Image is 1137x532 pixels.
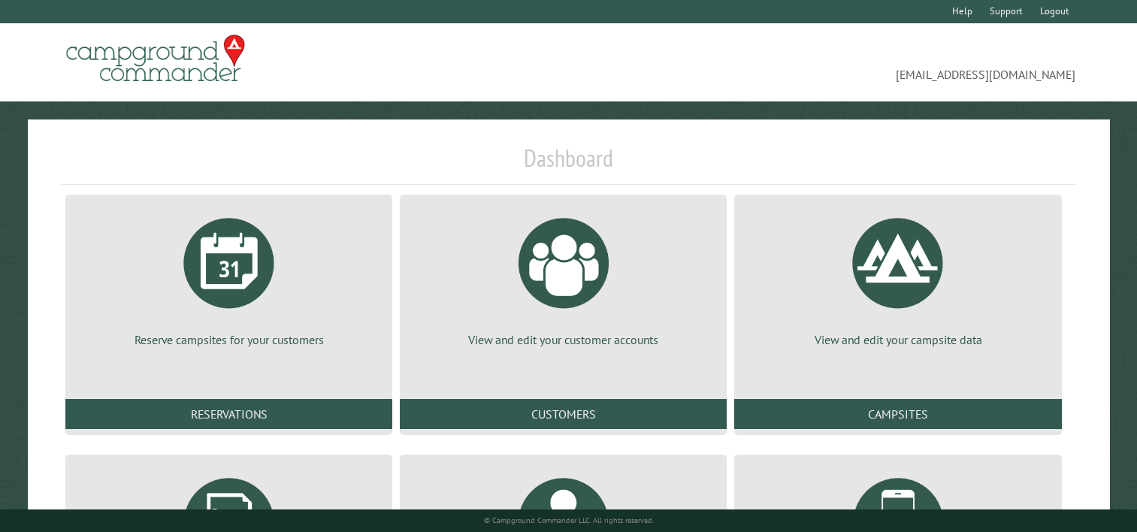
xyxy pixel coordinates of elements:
a: Campsites [734,399,1061,429]
a: Customers [400,399,727,429]
p: View and edit your campsite data [752,331,1043,348]
a: View and edit your customer accounts [418,207,709,348]
h1: Dashboard [62,144,1075,185]
span: [EMAIL_ADDRESS][DOMAIN_NAME] [569,41,1076,83]
a: Reservations [65,399,392,429]
img: Campground Commander [62,29,249,88]
p: View and edit your customer accounts [418,331,709,348]
a: View and edit your campsite data [752,207,1043,348]
p: Reserve campsites for your customers [83,331,374,348]
small: © Campground Commander LLC. All rights reserved. [484,515,654,525]
a: Reserve campsites for your customers [83,207,374,348]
